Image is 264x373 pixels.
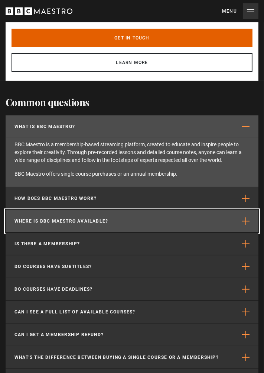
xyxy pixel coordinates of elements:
[14,331,104,338] p: Can I get a membership refund?
[6,96,258,109] h2: Common questions
[6,301,258,323] button: Can I see a full list of available courses?
[6,210,258,232] button: Where is BBC Maestro available?
[6,115,258,138] button: What is BBC Maestro?
[12,53,252,72] a: Learn more
[6,255,258,278] button: Do courses have subtitles?
[14,354,219,361] p: What's the difference between buying a single course or a membership?
[14,123,75,130] p: What is BBC Maestro?
[6,278,258,300] button: Do courses have deadlines?
[6,323,258,346] button: Can I get a membership refund?
[6,187,258,210] button: How does BBC Maestro work?
[14,170,250,178] p: BBC Maestro offers single course purchases or an annual membership.
[6,346,258,369] button: What's the difference between buying a single course or a membership?
[14,218,108,224] p: Where is BBC Maestro available?
[14,141,250,164] p: BBC Maestro is a membership-based streaming platform, created to educate and inspire people to ex...
[14,195,97,202] p: How does BBC Maestro work?
[6,233,258,255] button: Is there a membership?
[12,29,252,47] a: Get in touch
[14,286,92,293] p: Do courses have deadlines?
[222,3,258,19] button: Toggle navigation
[14,240,80,247] p: Is there a membership?
[14,309,136,315] p: Can I see a full list of available courses?
[14,263,92,270] p: Do courses have subtitles?
[6,6,72,17] svg: BBC Maestro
